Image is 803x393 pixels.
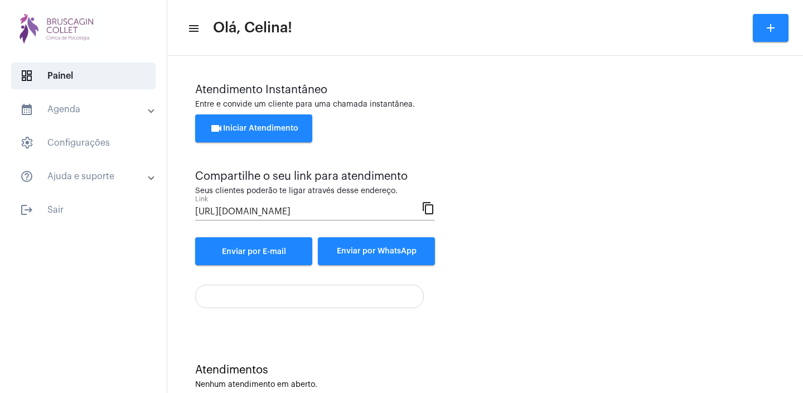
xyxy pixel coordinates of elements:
[7,96,167,123] mat-expansion-panel-header: sidenav iconAgenda
[213,19,292,37] span: Olá, Celina!
[195,187,435,195] div: Seus clientes poderão te ligar através desse endereço.
[222,248,286,256] span: Enviar por E-mail
[195,114,312,142] button: Iniciar Atendimento
[20,103,33,116] mat-icon: sidenav icon
[20,69,33,83] span: sidenav icon
[195,100,775,109] div: Entre e convide um cliente para uma chamada instantânea.
[20,170,149,183] mat-panel-title: Ajuda e suporte
[764,21,777,35] mat-icon: add
[20,170,33,183] mat-icon: sidenav icon
[195,170,435,183] div: Compartilhe o seu link para atendimento
[20,103,149,116] mat-panel-title: Agenda
[422,201,435,214] mat-icon: content_copy
[11,63,156,89] span: Painel
[195,84,775,96] div: Atendimento Instantâneo
[20,136,33,150] span: sidenav icon
[9,6,106,50] img: bdd31f1e-573f-3f90-f05a-aecdfb595b2a.png
[195,364,775,376] div: Atendimentos
[210,122,223,135] mat-icon: videocam
[195,381,775,389] div: Nenhum atendimento em aberto.
[318,237,435,265] button: Enviar por WhatsApp
[20,203,33,217] mat-icon: sidenav icon
[11,130,156,156] span: Configurações
[210,124,298,132] span: Iniciar Atendimento
[7,163,167,190] mat-expansion-panel-header: sidenav iconAjuda e suporte
[11,196,156,223] span: Sair
[195,237,312,265] a: Enviar por E-mail
[337,247,417,255] span: Enviar por WhatsApp
[187,22,199,35] mat-icon: sidenav icon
